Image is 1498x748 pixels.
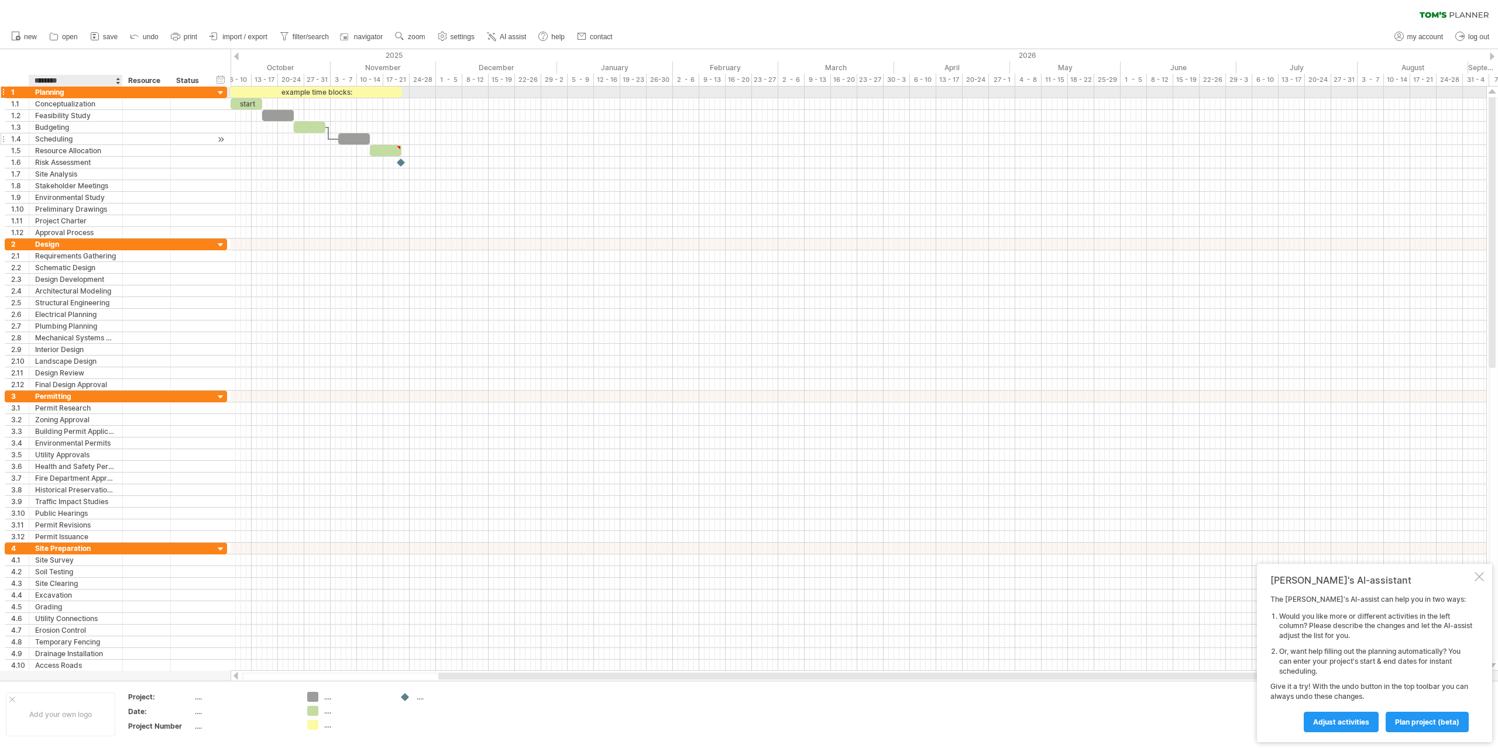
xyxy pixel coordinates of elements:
div: 1 [11,87,29,98]
div: Site Preparation [35,543,116,554]
div: 6 - 10 [225,74,252,86]
span: log out [1468,33,1489,41]
div: 3.1 [11,402,29,413]
a: contact [574,29,616,44]
div: 15 - 19 [489,74,515,86]
div: 1.1 [11,98,29,109]
div: .... [324,692,388,702]
div: 23 - 27 [752,74,778,86]
div: Landscape Design [35,356,116,367]
a: save [87,29,121,44]
li: Or, want help filling out the planning automatically? You can enter your project's start & end da... [1279,647,1472,676]
div: Requirements Gathering [35,250,116,261]
div: Final Design Approval [35,379,116,390]
div: The [PERSON_NAME]'s AI-assist can help you in two ways: Give it a try! With the undo button in th... [1270,595,1472,732]
div: 2 [11,239,29,250]
div: 2.4 [11,285,29,297]
div: 15 - 19 [1173,74,1200,86]
div: Schematic Design [35,262,116,273]
div: Structural Engineering [35,297,116,308]
div: 18 - 22 [1068,74,1094,86]
div: Date: [128,706,193,716]
div: 4.1 [11,554,29,566]
span: filter/search [293,33,329,41]
div: 13 - 17 [1279,74,1305,86]
div: 4.9 [11,648,29,659]
div: 27 - 31 [304,74,331,86]
div: 3.5 [11,449,29,460]
div: 30 - 3 [884,74,910,86]
div: 1.5 [11,145,29,156]
div: Conceptualization [35,98,116,109]
div: 2.8 [11,332,29,343]
div: Project Charter [35,215,116,226]
div: Electrical Planning [35,309,116,320]
div: 2 - 6 [778,74,805,86]
div: Resource Allocation [35,145,116,156]
div: 1.2 [11,110,29,121]
div: 1.3 [11,122,29,133]
div: 24-28 [1437,74,1463,86]
a: undo [127,29,162,44]
div: Feasibility Study [35,110,116,121]
a: Adjust activities [1304,712,1379,732]
a: zoom [392,29,428,44]
div: 19 - 23 [620,74,647,86]
a: new [8,29,40,44]
span: open [62,33,78,41]
a: plan project (beta) [1386,712,1469,732]
div: 20-24 [1305,74,1331,86]
span: undo [143,33,159,41]
div: 1.6 [11,157,29,168]
div: Utility Connections [35,613,116,624]
div: Plumbing Planning [35,320,116,332]
div: Scheduling [35,133,116,144]
div: 3.3 [11,426,29,437]
a: settings [435,29,478,44]
div: March 2026 [778,61,894,74]
div: 3.6 [11,461,29,472]
div: 2.11 [11,367,29,378]
span: import / export [222,33,267,41]
div: 1.12 [11,227,29,238]
div: Excavation [35,590,116,601]
div: Grading [35,601,116,612]
div: 3.10 [11,508,29,519]
span: print [184,33,197,41]
div: 2.9 [11,344,29,355]
div: 8 - 12 [1147,74,1173,86]
div: 2.5 [11,297,29,308]
div: 8 - 12 [462,74,489,86]
div: January 2026 [557,61,673,74]
div: 3.4 [11,437,29,449]
div: 29 - 3 [1226,74,1252,86]
span: zoom [408,33,425,41]
div: Interior Design [35,344,116,355]
div: 3.9 [11,496,29,507]
span: plan project (beta) [1395,718,1459,726]
div: Approval Process [35,227,116,238]
div: 25-29 [1094,74,1121,86]
div: Design Development [35,274,116,285]
div: July 2026 [1236,61,1358,74]
div: 4.2 [11,566,29,577]
div: Architectural Modeling [35,285,116,297]
div: 10 - 14 [1384,74,1410,86]
div: Site Clearing [35,578,116,589]
div: Design Review [35,367,116,378]
div: Soil Testing [35,566,116,577]
span: save [103,33,118,41]
div: 2.6 [11,309,29,320]
div: 3 - 7 [331,74,357,86]
div: Planning [35,87,116,98]
div: Risk Assessment [35,157,116,168]
a: import / export [207,29,271,44]
a: navigator [338,29,386,44]
div: Environmental Study [35,192,116,203]
div: 2.2 [11,262,29,273]
div: Public Hearings [35,508,116,519]
div: Utility Approvals [35,449,116,460]
div: 4.4 [11,590,29,601]
a: filter/search [277,29,332,44]
div: Erosion Control [35,625,116,636]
